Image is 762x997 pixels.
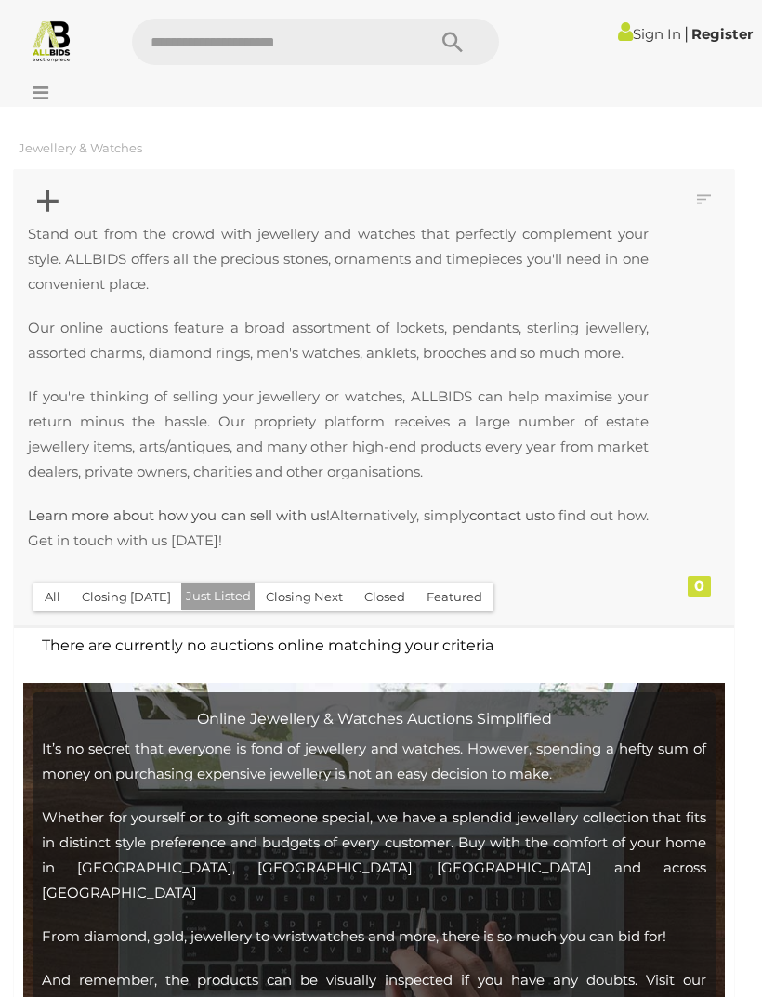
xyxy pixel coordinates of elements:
[618,25,681,43] a: Sign In
[406,19,499,65] button: Search
[181,583,256,610] button: Just Listed
[42,636,493,654] span: There are currently no auctions online matching your criteria
[28,221,649,296] p: Stand out from the crowd with jewellery and watches that perfectly complement your style. ALLBIDS...
[469,506,541,524] a: contact us
[42,711,706,728] h2: Online Jewellery & Watches Auctions Simplified
[28,506,330,524] a: Learn more about how you can sell with us!
[688,576,711,597] div: 0
[415,583,493,611] button: Featured
[42,805,706,905] p: Whether for yourself or to gift someone special, we have a splendid jewellery collection that fit...
[28,503,649,553] p: Alternatively, simply to find out how. Get in touch with us [DATE]!
[353,583,416,611] button: Closed
[28,315,649,365] p: Our online auctions feature a broad assortment of lockets, pendants, sterling jewellery, assorted...
[71,583,182,611] button: Closing [DATE]
[30,19,73,62] img: Allbids.com.au
[684,23,689,44] span: |
[19,140,142,155] a: Jewellery & Watches
[33,583,72,611] button: All
[691,25,753,43] a: Register
[28,384,649,484] p: If you're thinking of selling your jewellery or watches, ALLBIDS can help maximise your return mi...
[42,924,706,949] p: From diamond, gold, jewellery to wristwatches and more, there is so much you can bid for!
[42,736,706,786] p: It’s no secret that everyone is fond of jewellery and watches. However, spending a hefty sum of m...
[255,583,354,611] button: Closing Next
